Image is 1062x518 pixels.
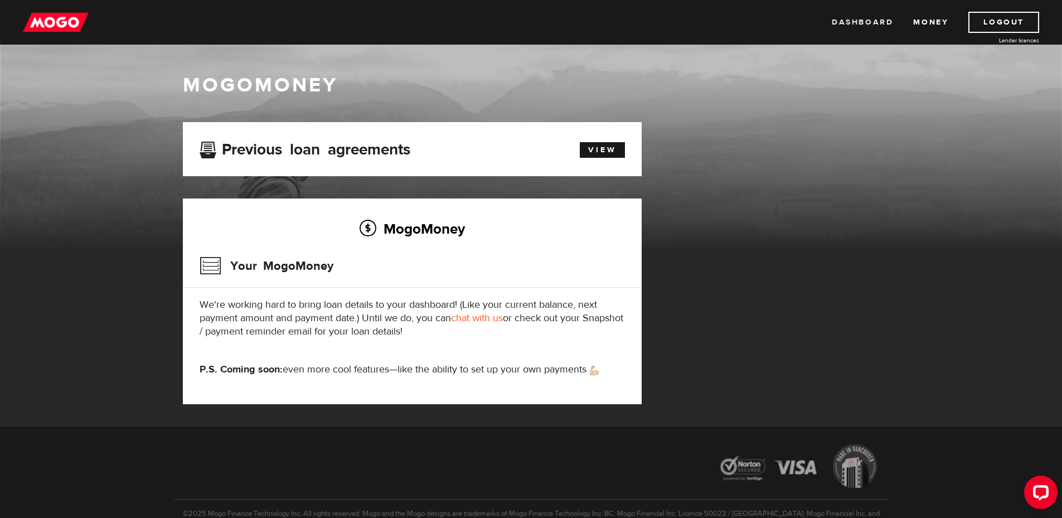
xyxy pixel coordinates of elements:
a: Money [913,12,948,33]
img: strong arm emoji [590,366,599,375]
a: View [580,142,625,158]
img: legal-icons-92a2ffecb4d32d839781d1b4e4802d7b.png [710,436,888,499]
h3: Previous loan agreements [200,141,410,155]
h3: Your MogoMoney [200,251,333,280]
a: Lender licences [956,36,1039,45]
a: chat with us [451,312,503,325]
h1: MogoMoney [183,74,880,97]
p: We're working hard to bring loan details to your dashboard! (Like your current balance, next paym... [200,298,625,338]
h2: MogoMoney [200,217,625,240]
a: Logout [968,12,1039,33]
a: Dashboard [832,12,893,33]
strong: P.S. Coming soon: [200,363,283,376]
img: mogo_logo-11ee424be714fa7cbb0f0f49df9e16ec.png [23,12,89,33]
p: even more cool features—like the ability to set up your own payments [200,363,625,376]
iframe: LiveChat chat widget [1015,471,1062,518]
